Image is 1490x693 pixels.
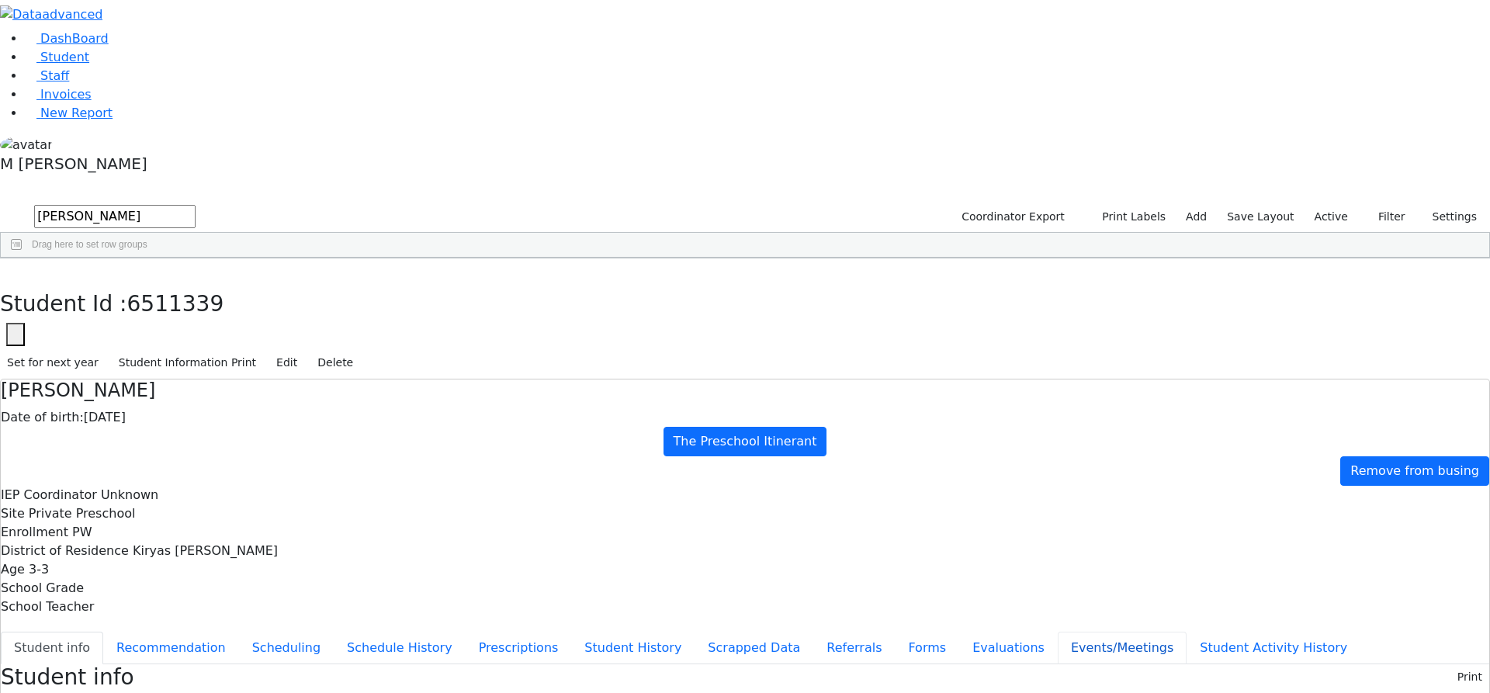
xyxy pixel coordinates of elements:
[25,68,69,83] a: Staff
[40,106,113,120] span: New Report
[1084,205,1173,229] button: Print Labels
[1,560,25,579] label: Age
[1220,205,1301,229] button: Save Layout
[1,523,68,542] label: Enrollment
[29,506,136,521] span: Private Preschool
[664,427,827,456] a: The Preschool Itinerant
[1,579,84,598] label: School Grade
[1,664,134,691] h3: Student info
[1308,205,1355,229] label: Active
[29,562,49,577] span: 3-3
[25,106,113,120] a: New Report
[1,408,84,427] label: Date of birth:
[72,525,92,539] span: PW
[1,408,1489,427] div: [DATE]
[40,31,109,46] span: DashBoard
[40,87,92,102] span: Invoices
[127,291,224,317] span: 6511339
[1,504,25,523] label: Site
[1,598,94,616] label: School Teacher
[1340,456,1489,486] a: Remove from busing
[40,50,89,64] span: Student
[1412,205,1484,229] button: Settings
[133,543,278,558] span: Kiryas [PERSON_NAME]
[25,87,92,102] a: Invoices
[1,486,97,504] label: IEP Coordinator
[1,632,103,664] button: Student info
[1187,632,1360,664] button: Student Activity History
[1,379,1489,402] h4: [PERSON_NAME]
[695,632,813,664] button: Scrapped Data
[1350,463,1479,478] span: Remove from busing
[813,632,895,664] button: Referrals
[1058,632,1187,664] button: Events/Meetings
[1,542,129,560] label: District of Residence
[310,351,360,375] button: Delete
[1358,205,1412,229] button: Filter
[466,632,572,664] button: Prescriptions
[101,487,158,502] span: Unknown
[571,632,695,664] button: Student History
[1179,205,1214,229] a: Add
[1450,665,1489,689] button: Print
[103,632,239,664] button: Recommendation
[269,351,304,375] button: Edit
[959,632,1058,664] button: Evaluations
[25,50,89,64] a: Student
[951,205,1072,229] button: Coordinator Export
[895,632,959,664] button: Forms
[25,31,109,46] a: DashBoard
[112,351,263,375] button: Student Information Print
[334,632,466,664] button: Schedule History
[32,239,147,250] span: Drag here to set row groups
[34,205,196,228] input: Search
[239,632,334,664] button: Scheduling
[40,68,69,83] span: Staff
